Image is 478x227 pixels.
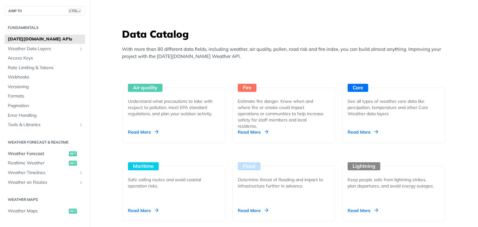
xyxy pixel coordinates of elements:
span: Webhooks [8,74,83,80]
button: JUMP TOCTRL-/ [5,6,85,16]
span: get [69,209,77,214]
div: Read More [128,207,158,214]
a: Versioning [5,82,85,92]
div: Read More [238,207,268,214]
div: Estimate fire danger. Know when and where fire or smoke could impact operations or communities to... [238,98,325,129]
span: get [69,161,77,166]
span: CTRL-/ [68,8,82,13]
div: Fire [238,84,256,92]
a: [DATE][DOMAIN_NAME] APIs [5,35,85,44]
span: Weather Timelines [8,170,77,176]
a: Weather TimelinesShow subpages for Weather Timelines [5,168,85,177]
a: Tools & LibrariesShow subpages for Tools & Libraries [5,120,85,130]
div: Air quality [128,84,162,92]
button: Show subpages for Tools & Libraries [78,122,83,127]
a: Weather Data LayersShow subpages for Weather Data Layers [5,44,85,54]
a: Fire Estimate fire danger. Know when and where fire or smoke could impact operations or communiti... [230,64,338,143]
span: get [69,151,77,156]
div: Determine threat of flooding and impact to infrastructure further in advance. [238,177,325,189]
div: Read More [348,129,378,135]
span: Versioning [8,84,83,90]
span: Realtime Weather [8,160,67,166]
span: Rate Limiting & Tokens [8,65,83,71]
a: Core See all types of weather core data like percipation, temperature and other Core Weather data... [340,64,448,143]
a: Formats [5,92,85,101]
span: Weather Data Layers [8,46,77,52]
a: Flood Determine threat of flooding and impact to infrastructure further in advance. Read More [230,143,338,221]
a: Pagination [5,101,85,111]
a: Lightning Keep people safe from lightning strikes, plan departures, and avoid energy outages. Rea... [340,143,448,221]
h2: Weather Maps [5,197,85,202]
div: Flood [238,162,260,170]
span: Access Keys [8,55,83,61]
span: Weather Maps [8,208,67,214]
a: Maritime Safe sailing routes and avoid coastal operation risks. Read More [120,143,228,221]
a: Weather Forecastget [5,149,85,158]
a: Access Keys [5,54,85,63]
span: Weather on Routes [8,179,77,186]
span: Tools & Libraries [8,122,77,128]
div: Read More [348,207,378,214]
span: Error Handling [8,112,83,119]
span: Weather Forecast [8,151,67,157]
span: Pagination [8,103,83,109]
span: Formats [8,93,83,99]
h2: Weather Forecast & realtime [5,140,85,145]
div: Maritime [128,162,159,170]
div: Read More [128,129,158,135]
a: Error Handling [5,111,85,120]
div: Lightning [348,162,380,170]
a: Weather Mapsget [5,206,85,216]
a: Webhooks [5,73,85,82]
div: Keep people safe from lightning strikes, plan departures, and avoid energy outages. [348,177,435,189]
a: Realtime Weatherget [5,158,85,168]
a: Weather on RoutesShow subpages for Weather on Routes [5,178,85,187]
button: Show subpages for Weather on Routes [78,180,83,185]
div: Read More [238,129,268,135]
button: Show subpages for Weather Timelines [78,170,83,175]
button: Show subpages for Weather Data Layers [78,46,83,51]
p: With more than 80 different data fields, including weather, air quality, pollen, road risk and fi... [122,46,449,60]
a: Rate Limiting & Tokens [5,63,85,73]
a: Air quality Understand what precautions to take with respect to pollution, meet EPA standard regu... [120,64,228,143]
div: Core [348,84,368,92]
h2: Fundamentals [5,25,85,31]
h3: Data Catalog [122,27,449,41]
span: [DATE][DOMAIN_NAME] APIs [8,36,83,42]
div: Understand what precautions to take with respect to pollution, meet EPA standard regulations, and... [128,98,215,117]
div: Safe sailing routes and avoid coastal operation risks. [128,177,215,189]
div: See all types of weather core data like percipation, temperature and other Core Weather data layers [348,98,435,117]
